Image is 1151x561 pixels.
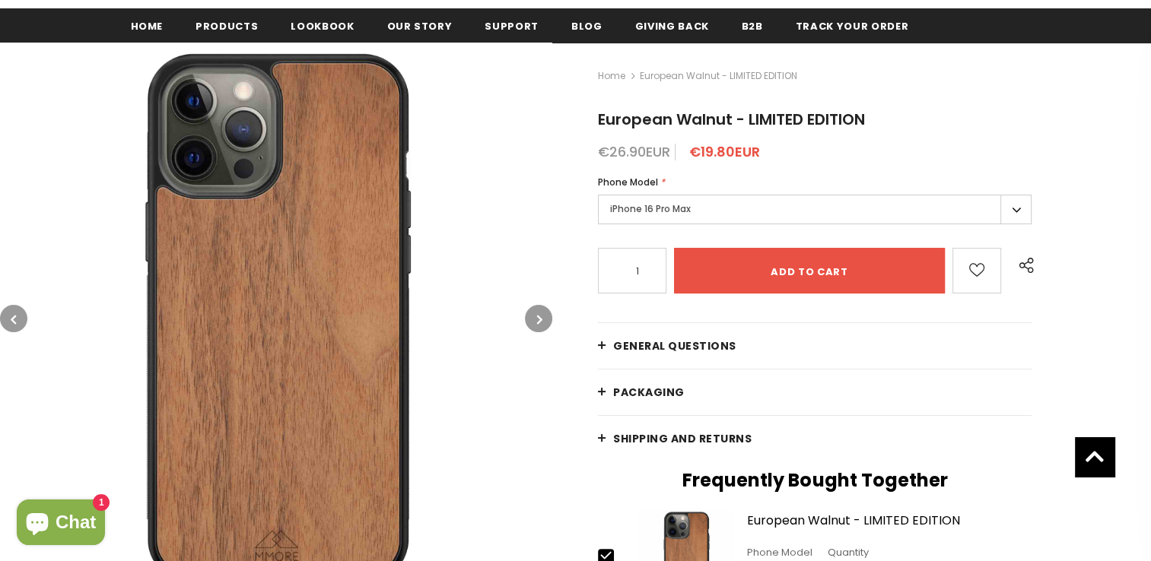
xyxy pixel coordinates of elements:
[598,67,625,85] a: Home
[387,8,453,43] a: Our Story
[598,109,865,130] span: European Walnut - LIMITED EDITION
[613,385,685,400] span: PACKAGING
[131,8,164,43] a: Home
[796,19,908,33] span: Track your order
[613,338,736,353] span: General Questions
[598,369,1032,415] a: PACKAGING
[635,8,709,43] a: Giving back
[598,323,1032,369] a: General Questions
[598,142,670,161] span: €26.90EUR
[387,19,453,33] span: Our Story
[571,19,603,33] span: Blog
[196,8,258,43] a: Products
[12,499,110,549] inbox-online-store-chat: Shopify online store chat
[674,248,944,293] input: Add to cart
[291,19,354,33] span: Lookbook
[131,19,164,33] span: Home
[640,67,797,85] span: European Walnut - LIMITED EDITION
[747,514,1032,540] a: European Walnut - LIMITED EDITION
[828,545,901,560] div: Quantity
[571,8,603,43] a: Blog
[598,195,1032,224] label: iPhone 16 Pro Max
[598,416,1032,461] a: Shipping and returns
[742,8,763,43] a: B2B
[196,19,258,33] span: Products
[291,8,354,43] a: Lookbook
[635,19,709,33] span: Giving back
[598,469,1032,492] h2: Frequently Bought Together
[613,431,752,446] span: Shipping and returns
[598,176,658,189] span: Phone Model
[742,19,763,33] span: B2B
[796,8,908,43] a: Track your order
[485,8,539,43] a: support
[747,545,820,560] div: Phone Model
[689,142,760,161] span: €19.80EUR
[485,19,539,33] span: support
